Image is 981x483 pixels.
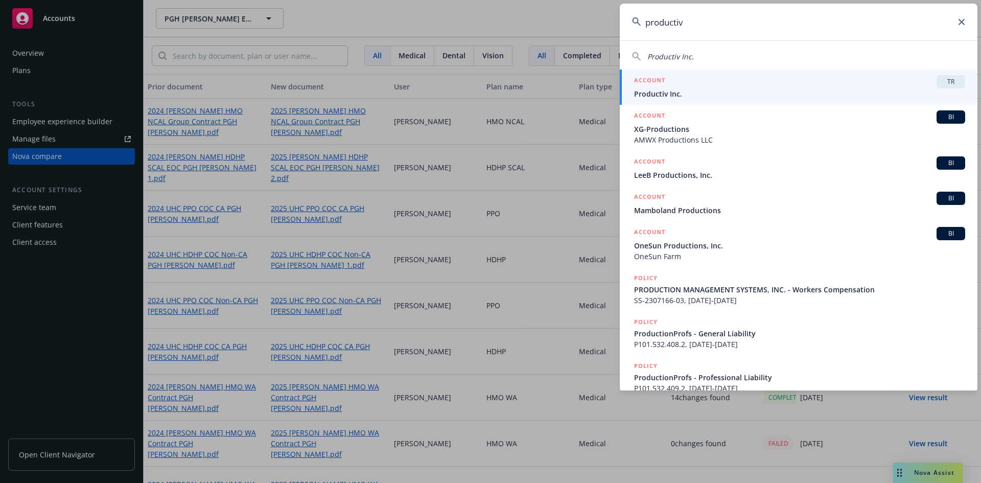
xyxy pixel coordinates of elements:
h5: ACCOUNT [634,227,665,239]
span: P101.532.408.2, [DATE]-[DATE] [634,339,965,350]
span: BI [941,158,961,168]
span: BI [941,112,961,122]
a: POLICYPRODUCTION MANAGEMENT SYSTEMS, INC. - Workers CompensationSS-2307166-03, [DATE]-[DATE] [620,267,977,311]
span: BI [941,194,961,203]
h5: POLICY [634,317,658,327]
h5: POLICY [634,361,658,371]
h5: ACCOUNT [634,156,665,169]
span: PRODUCTION MANAGEMENT SYSTEMS, INC. - Workers Compensation [634,284,965,295]
span: BI [941,229,961,238]
span: Productiv Inc. [634,88,965,99]
span: Mamboland Productions [634,205,965,216]
a: POLICYProductionProfs - Professional LiabilityP101.532.409.2, [DATE]-[DATE] [620,355,977,399]
h5: POLICY [634,273,658,283]
span: TR [941,77,961,86]
a: ACCOUNTBIXG-ProductionsAMWX Productions LLC [620,105,977,151]
span: OneSun Productions, Inc. [634,240,965,251]
a: ACCOUNTBIOneSun Productions, Inc.OneSun Farm [620,221,977,267]
span: AMWX Productions LLC [634,134,965,145]
span: LeeB Productions, Inc. [634,170,965,180]
h5: ACCOUNT [634,110,665,123]
input: Search... [620,4,977,40]
span: OneSun Farm [634,251,965,262]
a: ACCOUNTBIMamboland Productions [620,186,977,221]
span: Productiv Inc. [647,52,694,61]
span: ProductionProfs - General Liability [634,328,965,339]
a: ACCOUNTTRProductiv Inc. [620,70,977,105]
h5: ACCOUNT [634,75,665,87]
h5: ACCOUNT [634,192,665,204]
span: P101.532.409.2, [DATE]-[DATE] [634,383,965,394]
span: XG-Productions [634,124,965,134]
a: POLICYProductionProfs - General LiabilityP101.532.408.2, [DATE]-[DATE] [620,311,977,355]
span: SS-2307166-03, [DATE]-[DATE] [634,295,965,306]
a: ACCOUNTBILeeB Productions, Inc. [620,151,977,186]
span: ProductionProfs - Professional Liability [634,372,965,383]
